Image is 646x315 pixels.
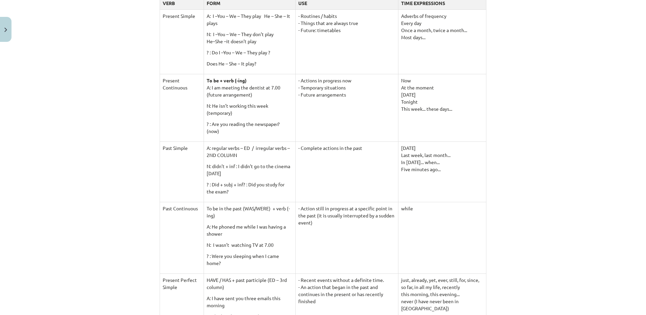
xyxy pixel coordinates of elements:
[295,202,398,273] td: - Action still in progress at a specific point in the past (it is usually interrupted by a sudden...
[207,102,293,116] p: N: He isn’t working this week (temporary)
[207,145,293,159] p: A: regular verbs – ED / irregular verbs – 2ND COLUMN
[207,181,293,195] p: ? : Did + subj + inf? : Did you study for the exam?
[207,163,293,177] p: N: didn’t + inf : I didn’t go to the cinema [DATE]
[398,202,486,273] td: while
[207,205,293,219] p: To be in the past (WAS/WERE) + verb (-ing)
[4,28,7,32] img: icon-close-lesson-0947bae3869378f0d4975bcd49f059093ad1ed9edebbc8119c70593378902aed.svg
[207,31,293,45] p: N: I –You – We – They don’t play He–She –it doesn’t play
[398,141,486,202] td: [DATE] Last week, last month... In [DATE]... when... Five minutes ago...
[207,253,293,267] p: ? : Were you sleeping when I came home?
[207,60,293,67] p: Does He – She – It play?
[398,9,486,74] td: Adverbs of frequency Every day Once a month, twice a month... Most days...
[398,74,486,141] td: Now At the moment [DATE] Tonight This week... these days...
[207,223,293,237] p: A: He phoned me while I was having a shower
[295,141,398,202] td: - Complete actions in the past
[207,49,293,56] p: ? : Do I –You – We – They play ?
[207,295,293,309] p: A: I have sent you three emails this morning
[160,74,204,141] td: Present Continuous
[160,202,204,273] td: Past Continuous
[207,121,293,135] p: ? : Are you reading the newspaper? (now)
[160,9,204,74] td: Present Simple
[207,12,293,27] p: A: I –You – We – They play He – She – It plays
[207,277,293,291] p: HAVE / HAS + past participle (ED – 3rd column)
[295,74,398,141] td: - Actions in progress now - Temporary situations - Future arrangements
[207,241,293,248] p: N: I wasn’t watching TV at 7.00
[207,84,293,98] p: A: I am meeting the dentist at 7.00 (future arrangement)
[160,141,204,202] td: Past Simple
[207,77,247,83] b: To be + verb (-ing)
[295,9,398,74] td: - Routines / habits - Things that are always true - Future: timetables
